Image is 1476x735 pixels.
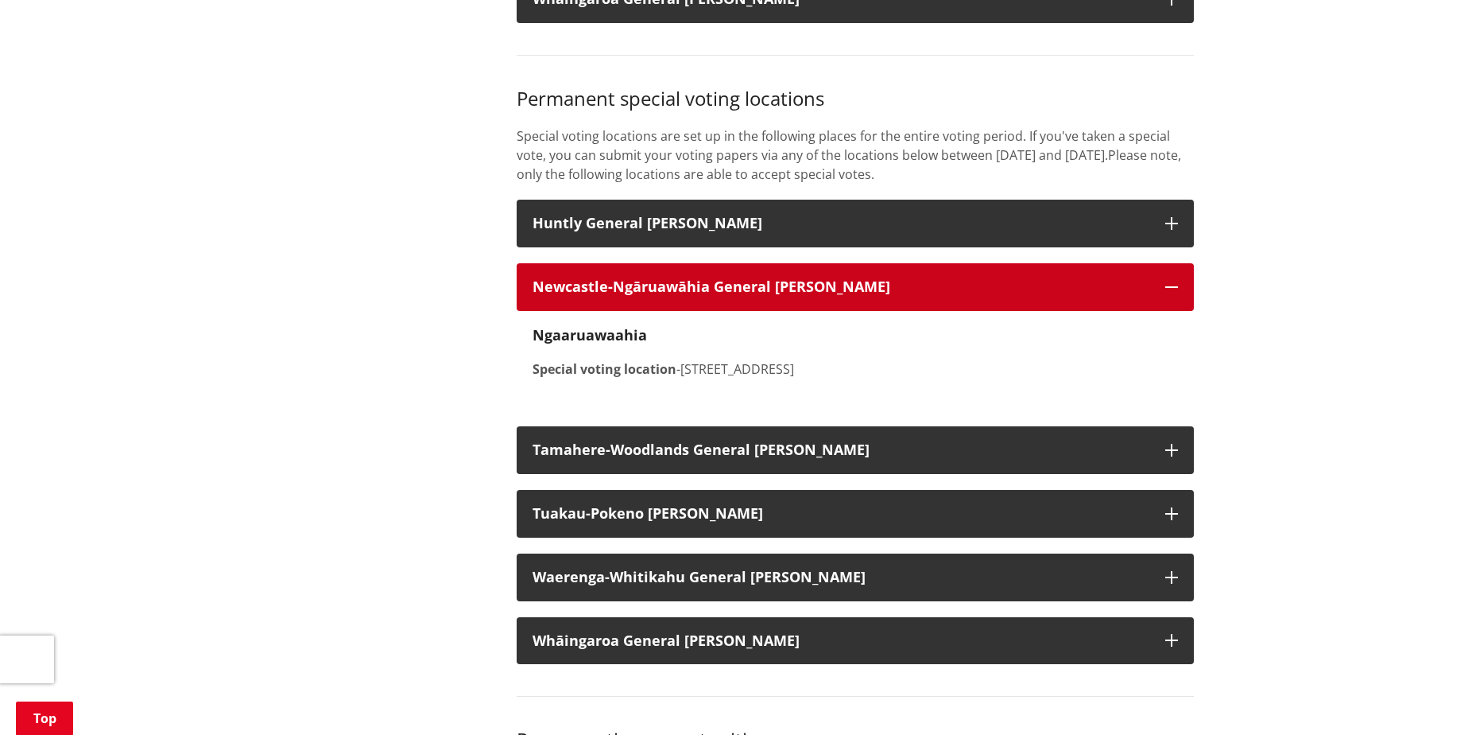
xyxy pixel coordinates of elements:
[1403,668,1460,725] iframe: Messenger Launcher
[533,325,647,344] strong: Ngaaruawaahia
[16,702,73,735] a: Top
[517,263,1194,311] button: Newcastle-Ngāruawāhia General [PERSON_NAME]
[533,567,866,586] strong: Waerenga-Whitikahu General [PERSON_NAME]
[517,126,1194,184] p: Special voting locations are set up in the following places for the entire voting period. If you'...
[517,200,1194,247] button: Huntly General [PERSON_NAME]
[533,440,870,459] strong: Tamahere-Woodlands General [PERSON_NAME]
[533,504,763,523] strong: Tuakau-Pokeno [PERSON_NAME]
[533,213,762,232] strong: Huntly General [PERSON_NAME]
[517,87,1194,111] h3: Permanent special voting locations
[556,146,1108,164] span: ou can submit your voting papers via any of the locations below between [DATE] and [DATE].
[533,360,676,378] strong: Special voting location
[533,277,890,296] strong: Newcastle-Ngāruawāhia General [PERSON_NAME]
[533,360,1178,379] p: -[STREET_ADDRESS]
[517,617,1194,665] button: Whāingaroa General [PERSON_NAME]
[517,490,1194,538] button: Tuakau-Pokeno [PERSON_NAME]
[517,554,1194,601] button: Waerenga-Whitikahu General [PERSON_NAME]
[533,631,800,650] strong: Whāingaroa General [PERSON_NAME]
[517,426,1194,474] button: Tamahere-Woodlands General [PERSON_NAME]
